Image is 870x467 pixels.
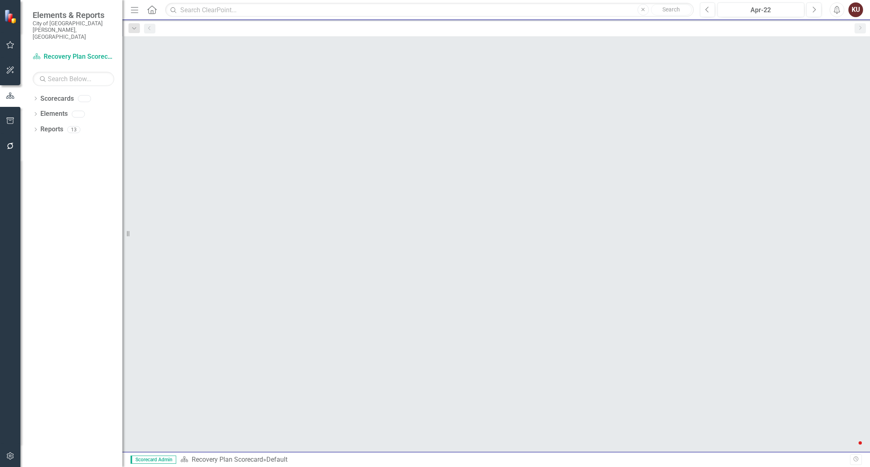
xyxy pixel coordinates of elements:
div: Default [266,456,288,463]
a: Recovery Plan Scorecard [192,456,263,463]
a: Recovery Plan Scorecard [33,52,114,62]
button: KU [848,2,863,17]
img: ClearPoint Strategy [4,9,19,24]
div: » [180,455,850,465]
span: Elements & Reports [33,10,114,20]
button: Search [651,4,692,15]
span: Search [662,6,680,13]
a: Scorecards [40,94,74,104]
a: Elements [40,109,68,119]
div: 13 [67,126,80,133]
small: City of [GEOGRAPHIC_DATA][PERSON_NAME], [GEOGRAPHIC_DATA] [33,20,114,40]
a: Reports [40,125,63,134]
div: Apr-22 [720,5,801,15]
iframe: Intercom live chat [842,439,862,459]
input: Search Below... [33,72,114,86]
span: Scorecard Admin [131,456,176,464]
input: Search ClearPoint... [165,3,694,17]
button: Apr-22 [717,2,804,17]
